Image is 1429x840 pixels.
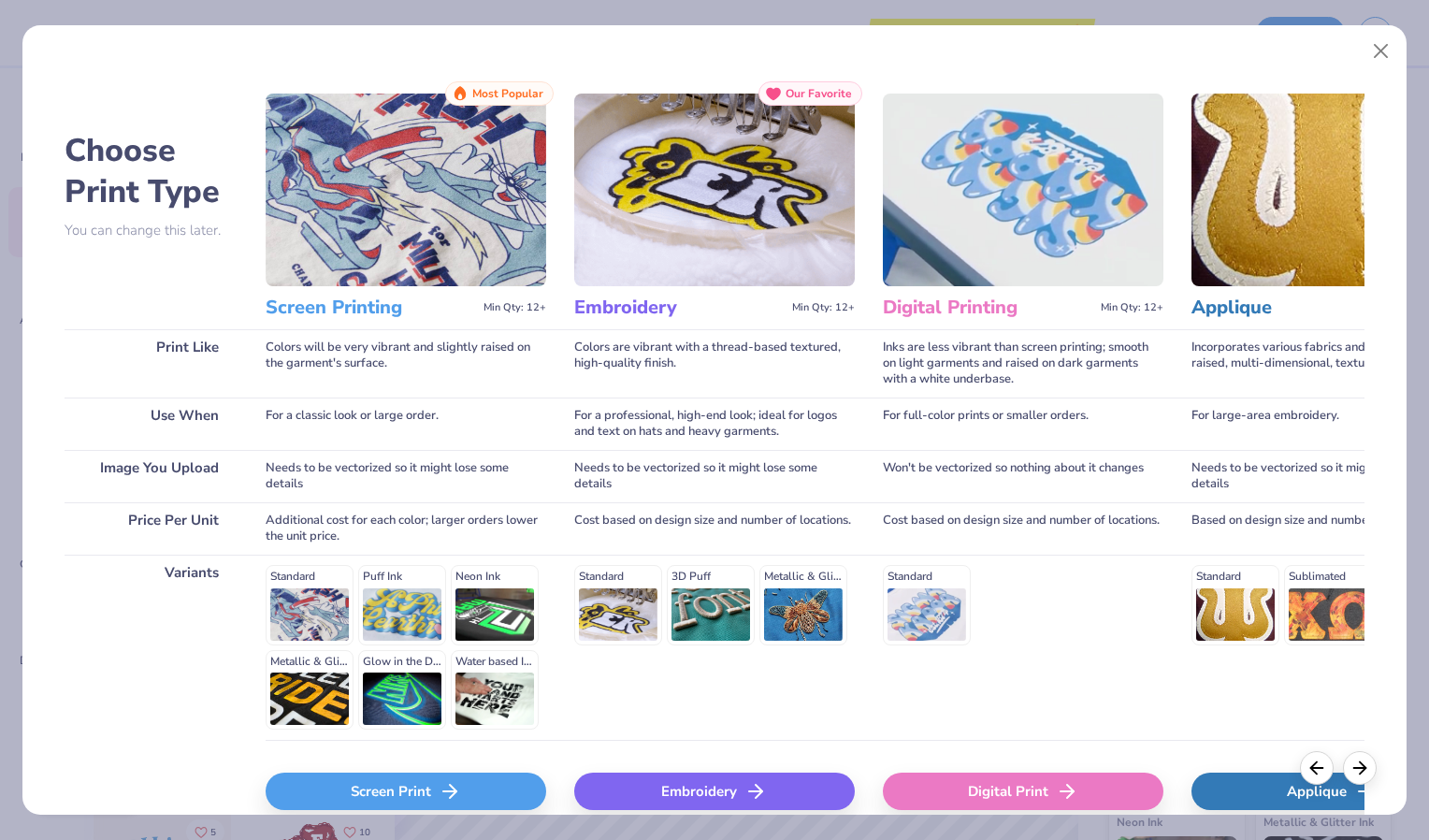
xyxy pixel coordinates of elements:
div: Image You Upload [65,450,238,502]
button: Close [1364,34,1399,69]
div: For a classic look or large order. [266,398,546,450]
img: Digital Printing [883,94,1163,286]
div: Cost based on design size and number of locations. [574,502,855,555]
div: Additional cost for each color; larger orders lower the unit price. [266,502,546,555]
div: Colors are vibrant with a thread-based textured, high-quality finish. [574,329,855,398]
div: For full-color prints or smaller orders. [883,398,1163,450]
div: Inks are less vibrant than screen printing; smooth on light garments and raised on dark garments ... [883,329,1163,398]
div: Print Like [65,329,238,398]
h3: Digital Printing [883,296,1093,320]
span: Min Qty: 12+ [484,301,546,314]
h3: Embroidery [574,296,785,320]
p: You can change this later. [65,223,238,239]
div: Colors will be very vibrant and slightly raised on the garment's surface. [266,329,546,398]
div: Won't be vectorized so nothing about it changes [883,450,1163,502]
div: For a professional, high-end look; ideal for logos and text on hats and heavy garments. [574,398,855,450]
div: Embroidery [574,773,855,810]
h3: Screen Printing [266,296,476,320]
span: Our Favorite [786,87,852,100]
div: Price Per Unit [65,502,238,555]
div: Digital Print [883,773,1163,810]
div: Cost based on design size and number of locations. [883,502,1163,555]
img: Screen Printing [266,94,546,286]
div: Needs to be vectorized so it might lose some details [574,450,855,502]
span: Most Popular [472,87,543,100]
div: Use When [65,398,238,450]
span: Min Qty: 12+ [792,301,855,314]
div: Needs to be vectorized so it might lose some details [266,450,546,502]
span: Min Qty: 12+ [1101,301,1163,314]
h3: Applique [1191,296,1402,320]
div: Screen Print [266,773,546,810]
div: Variants [65,555,238,740]
h2: Choose Print Type [65,130,238,212]
img: Embroidery [574,94,855,286]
